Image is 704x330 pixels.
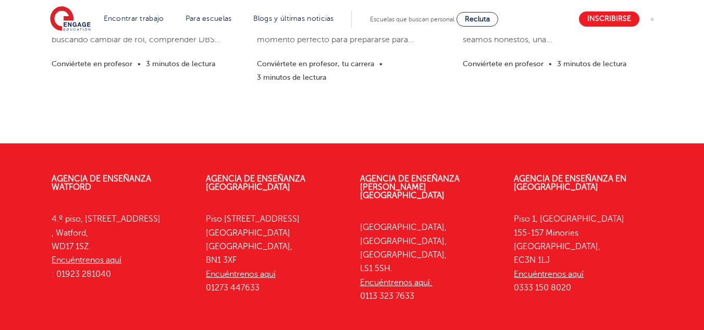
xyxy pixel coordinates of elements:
[360,291,414,301] font: 0113 323 7633
[52,21,221,44] font: Ya sea que sea nuevo en educación o esté buscando cambiar de rol, comprender DBS...
[360,264,392,273] font: LS1 5SH.
[549,60,552,68] font: •
[257,60,374,68] font: Conviértete en profesor, tu carrera
[206,228,290,238] font: [GEOGRAPHIC_DATA]
[463,21,635,44] font: Los primeros días de colegio traen emoción y seamos honestos, una...
[360,250,447,260] font: [GEOGRAPHIC_DATA],
[186,15,232,22] a: Para escuelas
[52,270,111,279] font: : 01923 281040
[514,242,600,251] font: [GEOGRAPHIC_DATA],
[52,255,121,265] a: Encuéntrenos aquí
[463,60,544,68] font: Conviértete en profesor
[557,60,626,68] font: 3 minutos de lectura
[52,242,91,251] font: WD17 1SZ.
[360,223,447,246] font: [GEOGRAPHIC_DATA], [GEOGRAPHIC_DATA],
[138,60,141,68] font: •
[465,15,490,23] font: Recluta
[514,255,550,265] font: EC3N 1LJ
[514,174,626,192] a: Agencia de enseñanza en [GEOGRAPHIC_DATA]
[206,214,300,224] font: Piso [STREET_ADDRESS]
[52,60,132,68] font: Conviértete en profesor
[206,174,305,192] a: Agencia de enseñanza [GEOGRAPHIC_DATA]
[52,174,151,192] a: Agencia de enseñanza Watford
[257,21,437,44] font: A medida que se acerca el semestre, ahora es el momento perfecto para prepararse para...
[206,270,276,279] a: Encuéntrenos aquí
[514,270,584,279] a: Encuéntrenos aquí
[206,255,237,265] font: BN1 3XF
[360,174,460,200] a: Agencia de enseñanza [PERSON_NAME][GEOGRAPHIC_DATA]
[579,11,639,27] a: Inscribirse
[514,228,578,238] font: 155-157 Minories
[514,283,571,292] font: 0333 150 8020
[146,60,215,68] font: 3 minutos de lectura
[514,214,624,224] font: Piso 1, [GEOGRAPHIC_DATA]
[52,228,88,238] font: , Watford,
[206,242,292,251] font: [GEOGRAPHIC_DATA],
[104,15,164,22] a: Encontrar trabajo
[370,16,454,23] font: Escuelas que buscan personal
[379,60,382,68] font: •
[206,283,260,292] font: 01273 447633
[253,15,334,22] a: Blogs y últimas noticias
[257,74,326,81] font: 3 minutos de lectura
[52,214,160,224] font: 4.º piso, [STREET_ADDRESS]
[587,15,631,23] font: Inscribirse
[360,278,433,287] a: Encuéntrenos aquí:
[456,12,498,27] a: Recluta
[50,6,91,32] img: Educación comprometida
